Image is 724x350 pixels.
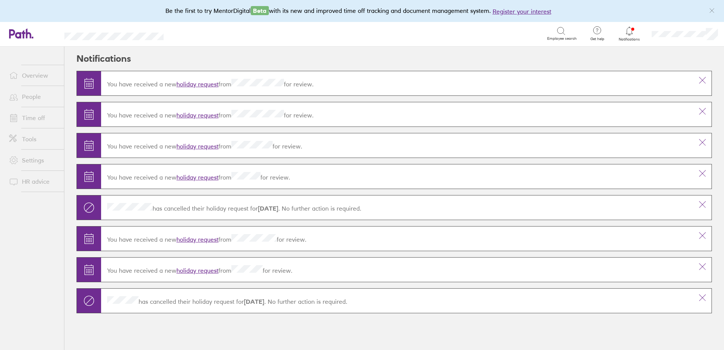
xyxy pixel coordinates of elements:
a: Settings [3,153,64,168]
p: You have received a new from for review. [107,110,687,119]
p: You have received a new from for review. [107,265,687,274]
p: You have received a new from for review. [107,141,687,150]
a: HR advice [3,174,64,189]
h2: Notifications [76,47,131,71]
p: You have received a new from for review. [107,234,687,243]
a: holiday request [176,142,218,150]
span: Notifications [617,37,642,42]
span: Get help [585,37,610,41]
p: has cancelled their holiday request for . No further action is required. [107,203,687,212]
div: Search [184,30,203,37]
a: holiday request [176,111,218,119]
div: Be the first to try MentorDigital with its new and improved time off tracking and document manage... [165,6,559,16]
a: Tools [3,131,64,147]
p: You have received a new from for review. [107,172,687,181]
a: holiday request [176,236,218,243]
button: Register your interest [493,7,551,16]
p: You have received a new from for review. [107,79,687,88]
span: Employee search [547,36,577,41]
p: has cancelled their holiday request for . No further action is required. [107,296,687,305]
a: Notifications [617,26,642,42]
a: People [3,89,64,104]
strong: [DATE] [244,298,264,305]
a: holiday request [176,267,218,274]
a: Time off [3,110,64,125]
a: holiday request [176,173,218,181]
a: holiday request [176,80,218,88]
strong: [DATE] [258,205,278,212]
span: Beta [251,6,269,15]
a: Overview [3,68,64,83]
